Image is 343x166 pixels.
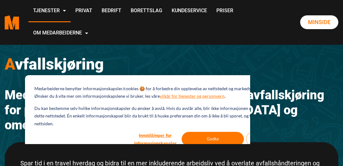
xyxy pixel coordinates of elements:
a: vilkår for tjenester og personvern [160,92,224,100]
div: Cookie banner [25,75,318,156]
a: Om Medarbeiderne [28,22,93,44]
a: Minside [300,15,338,29]
p: Ønsker du å vite mer om informasjonskapslene vi bruker, les våre . [34,92,225,100]
button: Avslå [246,132,309,146]
h1: vfallskjøring [5,55,338,74]
p: Medarbeiderne benytter informasjonskapsler/cookies 🍪 for å forbedre din opplevelse av nettstedet ... [34,85,264,93]
button: Innstillinger for informasjonskapsler [131,132,179,146]
span: A [5,55,15,73]
p: Du kan bestemme selv hvilke informasjonskapsler du ønsker å avslå. Hvis du avslår alle, blir ikke... [34,105,308,128]
a: Medarbeiderne start page [5,11,19,34]
h2: Medarbeiderne tilbyr avfallshåndtering og avfallskjøring for private husholdninger i [GEOGRAPHIC_... [5,88,338,133]
button: Godta [182,132,244,146]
